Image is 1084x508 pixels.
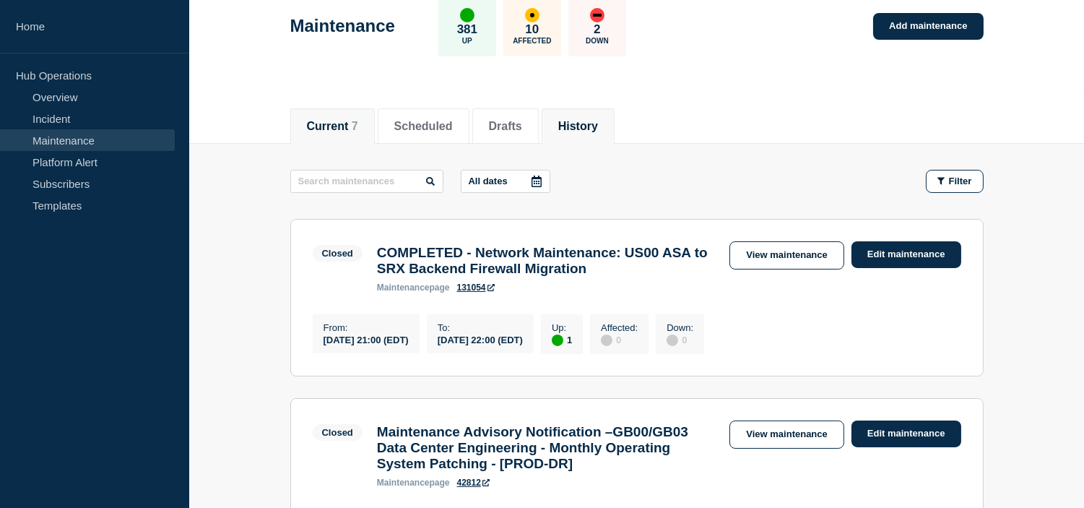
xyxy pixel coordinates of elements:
[667,333,693,346] div: 0
[525,8,539,22] div: affected
[324,322,409,333] p: From :
[851,241,961,268] a: Edit maintenance
[322,248,353,259] div: Closed
[457,283,495,293] a: 131054
[307,120,358,133] button: Current 7
[457,478,490,488] a: 42812
[377,283,450,293] p: page
[558,120,598,133] button: History
[729,241,844,270] a: View maintenance
[460,8,474,22] div: up
[377,245,716,277] h3: COMPLETED - Network Maintenance: US00 ASA to SRX Backend Firewall Migration
[290,16,395,36] h1: Maintenance
[438,322,523,333] p: To :
[873,13,983,40] a: Add maintenance
[377,478,430,488] span: maintenance
[525,22,539,37] p: 10
[667,335,678,346] div: disabled
[586,37,609,45] p: Down
[729,421,844,449] a: View maintenance
[594,22,600,37] p: 2
[590,8,604,22] div: down
[377,283,430,293] span: maintenance
[949,176,972,186] span: Filter
[601,322,638,333] p: Affected :
[438,333,523,345] div: [DATE] 22:00 (EDT)
[601,333,638,346] div: 0
[667,322,693,333] p: Down :
[322,427,353,438] div: Closed
[461,170,550,193] button: All dates
[394,120,453,133] button: Scheduled
[552,335,563,346] div: up
[552,333,572,346] div: 1
[462,37,472,45] p: Up
[926,170,984,193] button: Filter
[324,333,409,345] div: [DATE] 21:00 (EDT)
[352,120,358,132] span: 7
[601,335,612,346] div: disabled
[469,176,508,186] p: All dates
[290,170,443,193] input: Search maintenances
[489,120,522,133] button: Drafts
[377,424,716,472] h3: Maintenance Advisory Notification –GB00/GB03 Data Center Engineering - Monthly Operating System P...
[851,421,961,447] a: Edit maintenance
[377,478,450,488] p: page
[457,22,477,37] p: 381
[513,37,551,45] p: Affected
[552,322,572,333] p: Up :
